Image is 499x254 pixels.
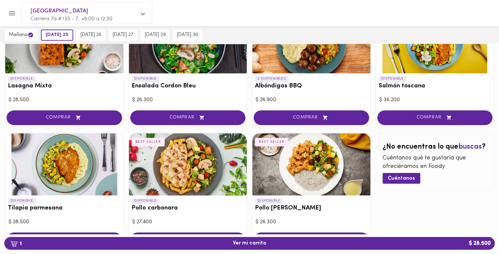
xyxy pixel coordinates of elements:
[388,175,415,182] span: Cuéntanos
[76,29,105,41] button: [DATE] 26
[31,7,136,15] span: [GEOGRAPHIC_DATA]
[8,198,36,204] p: DISPONIBLE
[9,218,120,226] div: $ 28.500
[31,16,113,22] span: Carrera 7a # 135 - 7... • 9:00 a 12:30
[132,83,244,90] h3: Ensalada Cordon Bleu
[130,232,246,247] button: COMPRAR
[262,115,361,120] span: COMPRAR
[254,232,369,247] button: COMPRAR
[7,110,122,125] button: COMPRAR
[256,218,367,226] div: $ 26.300
[132,198,159,204] p: DISPONIBLE
[255,83,368,90] h3: Albóndigas BBQ
[385,115,485,120] span: COMPRAR
[458,143,482,151] span: buscas
[9,32,34,38] span: mañana
[377,110,493,125] button: COMPRAR
[132,76,159,82] p: DISPONIBLE
[41,29,73,41] button: [DATE] 25
[255,138,288,146] div: BEST SELLER
[141,29,170,41] button: [DATE] 29
[132,96,244,104] div: $ 26.300
[8,205,121,212] h3: Tilapia parmesana
[7,232,122,247] button: COMPRAR
[254,110,369,125] button: COMPRAR
[256,96,367,104] div: $ 26.900
[255,76,289,82] p: 2 DISPONIBLES
[252,133,370,195] div: Pollo Tikka Massala
[173,29,202,41] button: [DATE] 30
[132,138,165,146] div: BEST SELLER
[113,32,134,38] span: [DATE] 27
[46,32,69,38] span: [DATE] 25
[15,115,114,120] span: COMPRAR
[255,205,368,212] h3: Pollo [PERSON_NAME]
[461,216,492,247] iframe: Messagebird Livechat Widget
[145,32,166,38] span: [DATE] 29
[5,29,38,41] button: mañana
[379,76,406,82] p: DISPONIBLE
[129,133,247,195] div: Pollo carbonara
[9,96,120,104] div: $ 28.500
[383,173,420,184] button: Cuéntanos
[177,32,198,38] span: [DATE] 30
[8,76,36,82] p: DISPONIBLE
[255,198,283,204] p: DISPONIBLE
[383,154,488,171] p: Cuéntanos qué te gustaría que ofreciéramos en Foody
[132,205,244,212] h3: Pollo carbonara
[233,240,266,246] span: Ver mi carrito
[130,110,246,125] button: COMPRAR
[132,218,244,226] div: $ 27.400
[4,5,20,21] button: Menu
[8,83,121,90] h3: Lasagna Mixta
[383,143,488,151] h2: ¿No encuentras lo que ?
[109,29,137,41] button: [DATE] 27
[4,237,495,250] button: 1Ver mi carrito$ 28.500
[6,239,26,248] b: 1
[379,83,491,90] h3: Salmón toscana
[80,32,101,38] span: [DATE] 26
[379,96,491,104] div: $ 36.200
[10,241,18,247] img: cart.png
[138,115,238,120] span: COMPRAR
[5,133,123,195] div: Tilapia parmesana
